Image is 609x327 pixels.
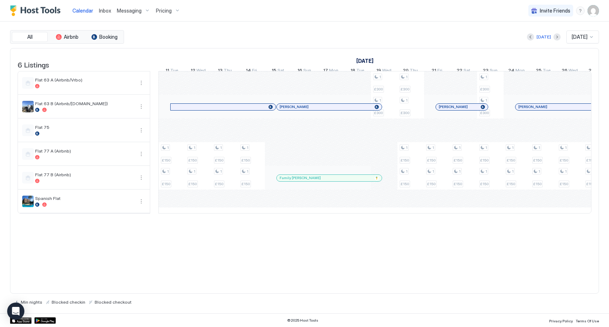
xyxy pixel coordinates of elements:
[379,98,381,103] span: 1
[242,158,250,163] span: £150
[481,66,499,76] a: November 23, 2025
[562,67,567,75] span: 26
[437,67,442,75] span: Fri
[401,182,409,186] span: £150
[586,158,595,163] span: £150
[518,104,547,109] span: [PERSON_NAME]
[137,102,146,111] div: menu
[430,66,444,76] a: November 21, 2025
[18,59,49,70] span: 6 Listings
[35,196,134,201] span: Spanish Flat
[298,67,302,75] span: 16
[303,67,311,75] span: Sun
[589,67,594,75] span: 27
[323,67,328,75] span: 17
[572,34,587,40] span: [DATE]
[587,5,599,17] div: User profile
[137,79,146,87] button: More options
[137,197,146,206] div: menu
[35,101,134,106] span: Flat 63 B (Airbnb/[DOMAIN_NAME])
[401,66,420,76] a: November 20, 2025
[137,79,146,87] div: menu
[22,196,34,207] div: listing image
[533,182,542,186] span: £150
[403,67,409,75] span: 20
[49,32,85,42] button: Airbnb
[515,67,525,75] span: Mon
[553,33,561,41] button: Next month
[538,145,540,150] span: 1
[296,66,313,76] a: November 16, 2025
[454,158,462,163] span: £150
[406,75,408,79] span: 1
[194,145,195,150] span: 1
[565,169,567,174] span: 1
[549,319,573,323] span: Privacy Policy
[549,317,573,324] a: Privacy Policy
[410,67,418,75] span: Thu
[536,67,542,75] span: 25
[439,104,468,109] span: [PERSON_NAME]
[34,317,56,324] div: Google Play Store
[376,67,381,75] span: 19
[349,66,366,76] a: November 18, 2025
[533,158,542,163] span: £150
[189,158,197,163] span: £150
[35,172,134,177] span: Flat 77 B (Airbnb)
[455,66,472,76] a: November 22, 2025
[280,176,321,180] span: Family [PERSON_NAME]
[401,158,409,163] span: £150
[587,66,605,76] a: November 27, 2025
[355,56,375,66] a: November 11, 2025
[137,150,146,158] button: More options
[527,33,534,41] button: Previous month
[137,102,146,111] button: More options
[21,299,42,305] span: Min nights
[576,6,585,15] div: menu
[170,67,178,75] span: Tue
[480,111,489,115] span: £300
[196,67,206,75] span: Wed
[72,8,93,14] span: Calendar
[374,87,383,92] span: £300
[252,67,257,75] span: Fri
[459,145,461,150] span: 1
[215,182,223,186] span: £150
[432,67,436,75] span: 21
[86,32,122,42] button: Booking
[137,126,146,135] div: menu
[490,67,498,75] span: Sun
[7,303,24,320] div: Open Intercom Messenger
[12,32,48,42] button: All
[247,145,248,150] span: 1
[480,158,489,163] span: £150
[480,87,489,92] span: £300
[167,169,169,174] span: 1
[506,66,527,76] a: November 24, 2025
[485,98,487,103] span: 1
[382,67,391,75] span: Wed
[560,182,568,186] span: £150
[507,158,515,163] span: £150
[586,182,595,186] span: £150
[565,145,567,150] span: 1
[543,67,551,75] span: Tue
[64,34,78,40] span: Airbnb
[379,75,381,79] span: 1
[277,67,284,75] span: Sat
[538,169,540,174] span: 1
[167,145,169,150] span: 1
[507,182,515,186] span: £150
[162,158,170,163] span: £150
[401,111,409,115] span: £300
[95,299,132,305] span: Blocked checkout
[220,169,222,174] span: 1
[35,125,134,130] span: Flat 75
[246,67,251,75] span: 14
[137,173,146,182] div: menu
[247,169,248,174] span: 1
[10,5,64,16] div: Host Tools Logo
[218,67,223,75] span: 13
[270,66,286,76] a: November 15, 2025
[356,67,364,75] span: Tue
